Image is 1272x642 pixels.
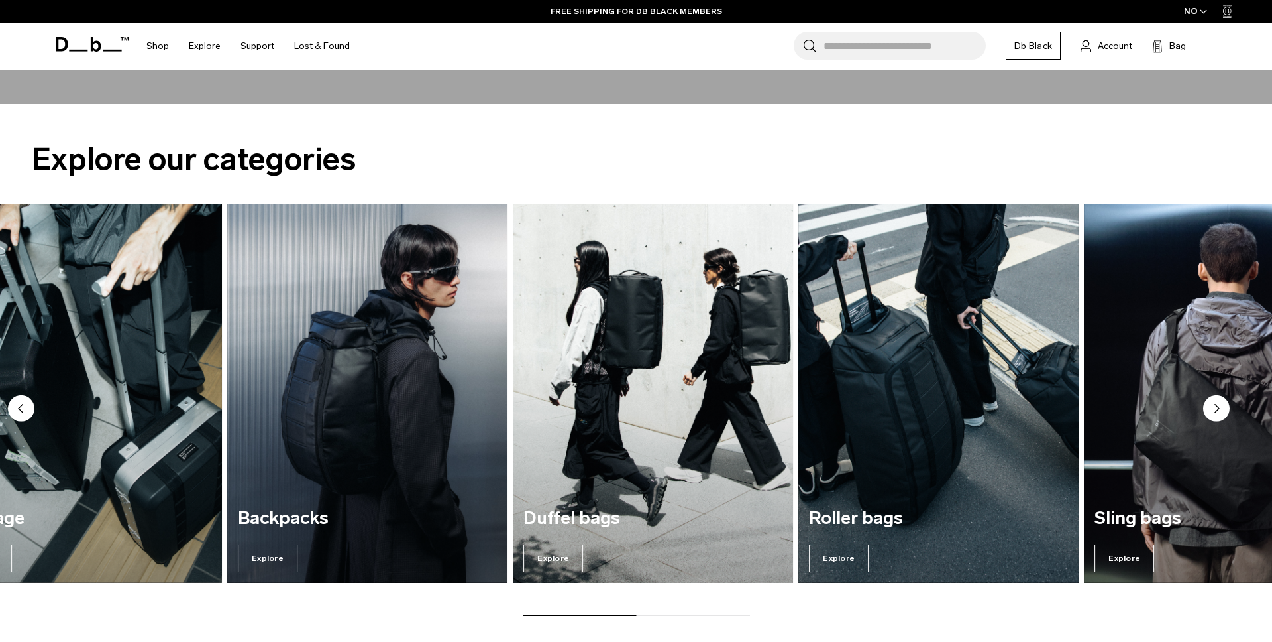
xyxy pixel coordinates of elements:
div: 5 / 7 [798,204,1079,583]
h3: Roller bags [809,509,1068,529]
div: 4 / 7 [513,204,793,583]
a: Account [1081,38,1132,54]
a: Lost & Found [294,23,350,70]
span: Account [1098,39,1132,53]
a: Backpacks Explore [227,204,507,583]
a: Roller bags Explore [798,204,1079,583]
h2: Explore our categories [32,136,1240,183]
a: Duffel bags Explore [513,204,793,583]
span: Explore [523,545,583,572]
nav: Main Navigation [136,23,360,70]
h3: Duffel bags [523,509,782,529]
span: Bag [1169,39,1186,53]
span: Explore [1094,545,1154,572]
h3: Backpacks [238,509,497,529]
div: 3 / 7 [227,204,507,583]
a: Db Black [1006,32,1061,60]
a: Explore [189,23,221,70]
a: Shop [146,23,169,70]
span: Explore [238,545,297,572]
span: Explore [809,545,869,572]
button: Bag [1152,38,1186,54]
a: Support [240,23,274,70]
a: FREE SHIPPING FOR DB BLACK MEMBERS [551,5,722,17]
button: Previous slide [8,395,34,424]
button: Next slide [1203,395,1230,424]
